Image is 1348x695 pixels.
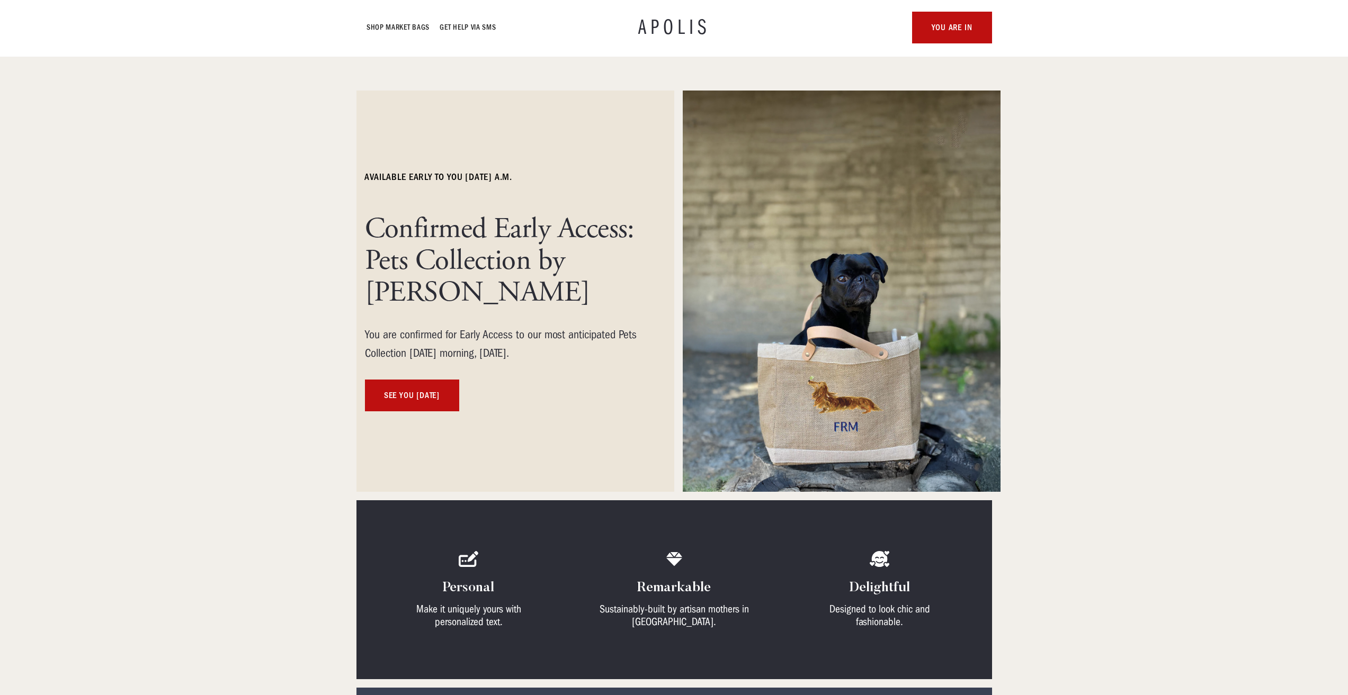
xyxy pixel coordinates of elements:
[365,171,513,184] h6: available early to you [DATE] a.m.
[600,603,749,628] div: Sustainably-built by artisan mothers in [GEOGRAPHIC_DATA].
[683,91,1001,492] img: A market bag hanging on a chair at an event
[365,213,640,309] h1: Confirmed Early Access: Pets Collection by [PERSON_NAME]
[365,380,459,411] a: see you [DATE]
[637,580,711,597] h4: Remarkable
[365,326,640,363] div: You are confirmed for Early Access to our most anticipated Pets Collection [DATE] morning, [DATE].
[440,21,496,34] a: GET HELP VIA SMS
[912,12,992,43] a: YOU ARE IN
[394,603,543,628] div: Make it uniquely yours with personalized text.
[849,580,910,597] h4: Delightful
[443,580,494,597] h4: Personal
[638,17,710,38] a: APOLIS
[367,21,430,34] a: Shop Market bags
[805,603,954,628] div: Designed to look chic and fashionable.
